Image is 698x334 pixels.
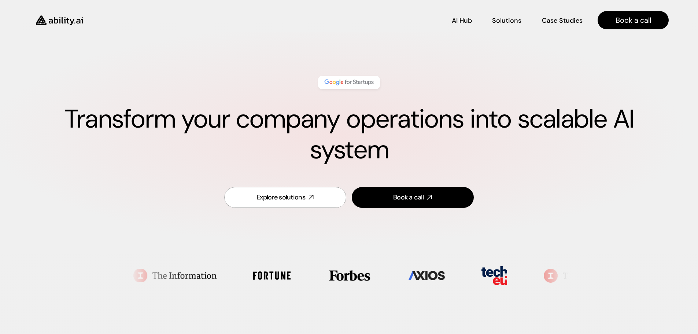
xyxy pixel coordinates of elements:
p: Solutions [492,16,521,25]
div: Book a call [393,193,424,202]
a: Book a call [352,187,474,208]
h1: Transform your company operations into scalable AI system [29,104,669,165]
a: Solutions [492,14,521,27]
a: AI Hub [452,14,472,27]
p: Case Studies [542,16,583,25]
a: Book a call [598,11,669,29]
p: Book a call [616,15,651,25]
p: AI Hub [452,16,472,25]
div: Explore solutions [256,193,305,202]
nav: Main navigation [93,11,669,29]
a: Case Studies [542,14,583,27]
a: Explore solutions [224,187,346,208]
